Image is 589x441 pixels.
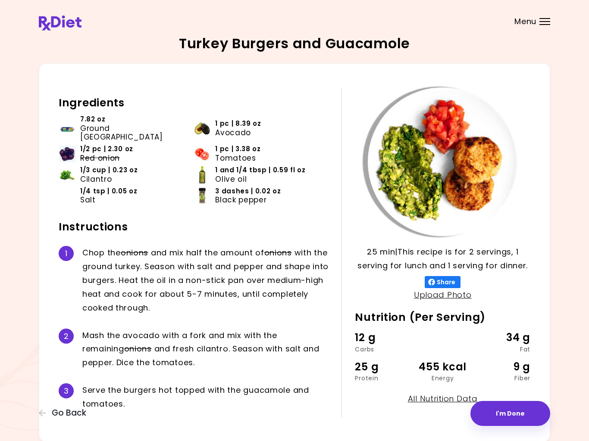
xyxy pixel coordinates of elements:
s: onions [121,247,148,258]
div: 1 [59,246,74,261]
div: 3 [59,383,74,398]
span: 1 and 1/4 tbsp | 0.59 fl oz [215,166,305,174]
div: Carbs [355,346,413,352]
div: 34 g [472,329,530,346]
span: 1 pc | 8.39 oz [215,119,261,128]
div: Protein [355,375,413,381]
span: Black pepper [215,196,266,204]
span: 1/3 cup | 0.23 oz [80,166,138,174]
span: Red onion [80,154,120,162]
span: 1 pc | 3.38 oz [215,145,261,153]
button: Go Back [39,408,91,418]
a: Upload Photo [414,289,472,300]
p: 25 min | This recipe is for 2 servings, 1 serving for lunch and 1 serving for dinner. [355,245,530,273]
a: All Nutrition Data [408,393,478,404]
s: onions [264,247,292,258]
span: Avocado [215,128,251,137]
div: Fiber [472,375,530,381]
span: Ground [GEOGRAPHIC_DATA] [80,124,180,142]
div: 2 [59,329,74,344]
span: 1/4 tsp | 0.05 oz [80,187,138,196]
s: onions [124,343,152,354]
div: 455 kcal [414,359,472,375]
span: Share [435,279,457,286]
span: 7.82 oz [80,115,106,124]
img: RxDiet [39,16,81,31]
span: Salt [80,196,96,204]
h2: Instructions [59,220,329,234]
div: Mash the avocado with a fork and mix with the remaining and fresh cilantro. Season with salt and ... [82,329,329,370]
span: Go Back [52,408,86,418]
div: 9 g [472,359,530,375]
span: Tomatoes [215,154,256,162]
button: I'm Done [470,401,550,426]
span: Olive oil [215,175,247,183]
div: Serve the burgers hot topped with the guacamole and tomatoes. [82,383,329,411]
div: Fat [472,346,530,352]
span: 3 dashes | 0.02 oz [215,187,281,196]
span: 1/2 pc | 2.30 oz [80,145,133,153]
div: Energy [414,375,472,381]
h2: Ingredients [59,96,329,110]
button: Share [425,276,461,288]
div: 12 g [355,329,413,346]
div: 25 g [355,359,413,375]
span: Menu [514,18,536,25]
h2: Nutrition (Per Serving) [355,311,530,324]
h2: Turkey Burgers and Guacamole [179,37,410,50]
span: Cilantro [80,175,112,183]
div: Chop the and mix half the amount of with the ground turkey. Season with salt and pepper and shape... [82,246,329,314]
